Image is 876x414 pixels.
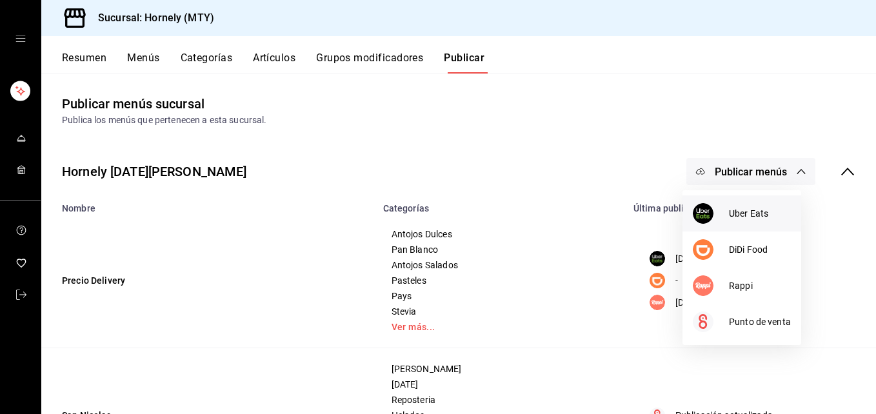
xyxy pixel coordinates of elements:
[693,239,713,260] img: xiM0WtPwfR5TrWdPJ5T1bWd5b1wHapEst5FBwuYAAAAAElFTkSuQmCC
[729,279,791,293] span: Rappi
[693,203,713,224] img: A55HuNSDR+jhAAAAAElFTkSuQmCC
[729,315,791,329] span: Punto de venta
[729,207,791,221] span: Uber Eats
[693,275,713,296] img: 3xvTHWGUC4cxsha7c3oen4VWG2LUsyXzfUAAAAASUVORK5CYII=
[729,243,791,257] span: DiDi Food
